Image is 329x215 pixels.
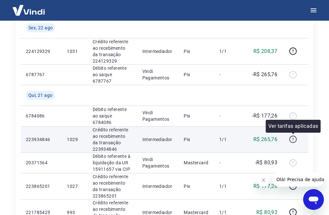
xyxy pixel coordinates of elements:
[184,71,209,78] p: Pix
[142,48,174,55] p: Intermediador
[184,113,209,119] p: Pix
[184,136,209,143] p: Pix
[219,136,238,143] p: 1/1
[253,182,278,190] p: R$ 177,26
[219,183,238,189] p: 1/1
[93,38,132,64] p: Crédito referente ao recebimento da transação 224129329
[219,48,238,55] p: 1/1
[26,48,57,55] p: 224129329
[272,172,324,187] iframe: Mensagem da empresa
[184,183,209,189] p: Pix
[26,136,57,143] p: 223934846
[252,112,277,120] p: -R$ 177,26
[255,159,278,167] p: -R$ 80,93
[142,109,174,122] p: Vindi Pagamentos
[93,65,132,84] p: Débito referente ao saque 6787767
[93,173,132,199] p: Crédito referente ao recebimento da transação 223865201
[252,71,277,78] p: -R$ 265,76
[28,25,53,31] span: Sex, 22 ago
[8,0,50,20] img: Vindi
[26,113,57,119] p: 6784086
[142,68,174,81] p: Vindi Pagamentos
[219,159,238,166] p: -
[67,136,82,143] p: 1029
[28,92,52,98] span: Qui, 21 ago
[4,5,54,10] span: Olá! Precisa de ajuda?
[184,159,209,166] p: Mastercard
[67,48,82,55] p: 1031
[268,122,318,130] p: Ver tarifas aplicadas
[93,153,132,172] p: Débito referente à liquidação da UR 15911657 via CIP
[26,183,57,189] p: 223865201
[253,47,278,55] p: R$ 208,37
[26,159,57,166] p: 20371364
[26,71,57,78] p: 6787767
[142,183,174,189] p: Intermediador
[93,106,132,126] p: Débito referente ao saque 6784086
[93,127,132,152] p: Crédito referente ao recebimento da transação 223934846
[67,183,82,189] p: 1027
[184,48,209,55] p: Pix
[219,113,238,119] p: -
[253,136,278,143] p: R$ 265,76
[142,136,174,143] p: Intermediador
[303,189,324,210] iframe: Botão para abrir a janela de mensagens
[142,156,174,169] p: Vindi Pagamentos
[219,71,238,78] p: -
[257,174,270,187] iframe: Fechar mensagem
